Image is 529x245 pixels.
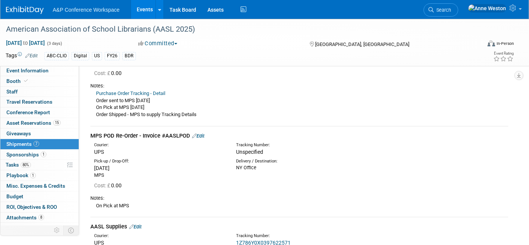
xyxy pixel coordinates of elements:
span: 0.00 [94,70,125,76]
a: Edit [192,133,204,139]
span: [GEOGRAPHIC_DATA], [GEOGRAPHIC_DATA] [315,41,409,47]
div: In-Person [496,41,514,46]
span: Sponsorships [6,152,46,158]
a: ROI, Objectives & ROO [0,202,79,212]
div: Delivery / Destination: [236,158,367,164]
div: US [92,52,102,60]
a: Staff [0,87,79,97]
span: Cost: £ [94,182,111,188]
span: 0.00 [94,182,125,188]
span: Budget [6,193,23,199]
img: ExhibitDay [6,6,44,14]
span: 8 [38,214,44,220]
a: more [0,223,79,233]
span: more [5,225,17,231]
a: Purchase Order Tracking - Detail [96,90,165,96]
span: Event Information [6,67,49,73]
span: Misc. Expenses & Credits [6,183,65,189]
a: Event Information [0,66,79,76]
div: Event Format [439,39,514,51]
span: A&P Conference Workspace [53,7,120,13]
div: MPS [94,172,225,179]
span: Unspecified [236,149,263,155]
span: Search [434,7,451,13]
button: Committed [136,40,180,47]
span: to [22,40,29,46]
div: UPS [94,148,225,156]
span: Playbook [6,172,36,178]
a: Shipments7 [0,139,79,149]
a: Giveaways [0,129,79,139]
a: Conference Report [0,107,79,118]
td: Personalize Event Tab Strip [50,225,64,235]
div: Pick-up / Drop-Off: [94,158,225,164]
div: Courier: [94,142,225,148]
span: 15 [53,120,61,126]
span: Attachments [6,214,44,220]
span: [DATE] [DATE] [6,40,45,46]
span: Booth [6,78,29,84]
img: Anne Weston [468,4,506,12]
img: Format-Inperson.png [488,40,495,46]
a: Sponsorships1 [0,150,79,160]
span: ROI, Objectives & ROO [6,204,57,210]
a: Booth [0,76,79,86]
a: Edit [25,53,38,58]
div: Tracking Number: [236,233,402,239]
div: Digital [72,52,89,60]
div: MPS POD Re-Order - Invoice #AASLPOD [90,132,508,140]
td: Toggle Event Tabs [64,225,79,235]
a: Tasks80% [0,160,79,170]
div: AASL Supplies [90,223,508,231]
a: Playbook1 [0,170,79,181]
div: [DATE] [94,164,225,172]
a: Misc. Expenses & Credits [0,181,79,191]
div: NY Office [236,164,367,171]
span: (3 days) [46,41,62,46]
span: 7 [34,141,39,147]
a: Search [424,3,458,17]
div: ABC-CLIO [44,52,69,60]
div: Tracking Number: [236,142,402,148]
span: Conference Report [6,109,50,115]
div: American Association of School Librarians (AASL 2025) [3,23,471,36]
a: Budget [0,191,79,202]
i: Booth reservation complete [24,79,28,83]
div: FY26 [105,52,120,60]
div: Notes: [90,195,508,202]
a: Travel Reservations [0,97,79,107]
span: 80% [21,162,31,168]
span: Travel Reservations [6,99,52,105]
div: Event Rating [493,52,514,55]
a: Edit [129,224,142,230]
span: 1 [41,152,46,157]
div: Courier: [94,233,225,239]
div: Notes: [90,83,508,89]
td: Tags [6,52,38,60]
span: 1 [30,173,36,178]
div: On Pick at MPS [90,202,508,210]
div: BDR [122,52,136,60]
span: Asset Reservations [6,120,61,126]
a: Attachments8 [0,213,79,223]
span: Staff [6,89,18,95]
span: Shipments [6,141,39,147]
span: Tasks [6,162,31,168]
span: Cost: £ [94,70,111,76]
span: Giveaways [6,130,31,136]
div: Order sent to MPS [DATE] On Pick at MPS [DATE] Order Shipped - MPS to supply Tracking Details [90,89,508,118]
a: Asset Reservations15 [0,118,79,128]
